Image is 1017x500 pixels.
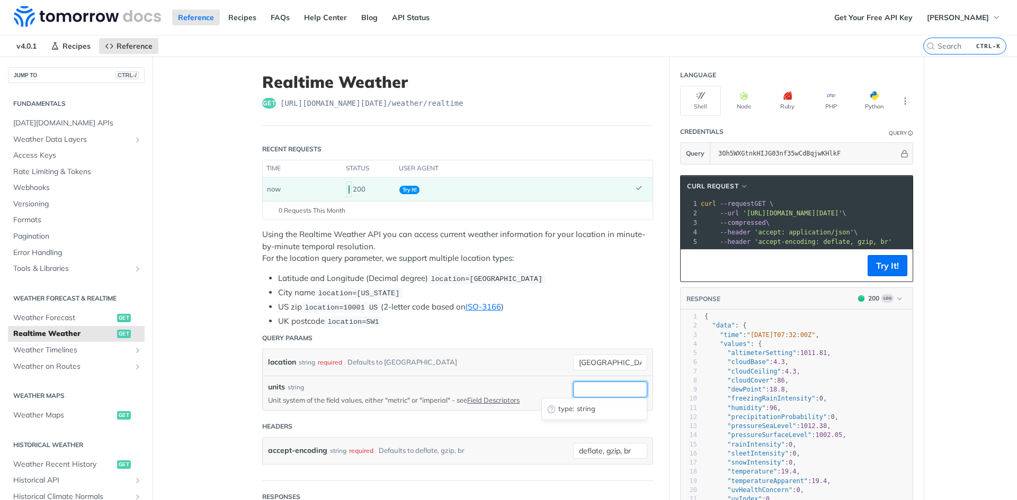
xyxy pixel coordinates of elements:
p: Unit system of the field values, either "metric" or "imperial" - see [268,395,557,405]
span: Reference [117,41,153,51]
div: Headers [262,422,292,431]
li: US zip (2-letter code based on ) [278,301,653,313]
span: "data" [712,322,735,329]
span: 96 [770,404,777,412]
label: units [268,381,285,393]
span: : , [704,450,800,457]
a: Weather TimelinesShow subpages for Weather Timelines [8,342,145,358]
a: Access Keys [8,148,145,163]
div: string [299,354,315,370]
div: 17 [681,458,697,467]
span: --header [720,238,751,246]
span: v4.0.1 [11,38,42,54]
span: "sleetIntensity" [727,450,789,457]
span: "rainIntensity" [727,441,784,448]
span: 19.4 [781,468,797,475]
div: 7 [681,367,697,376]
span: \ [701,210,846,217]
button: cURL Request [683,181,752,192]
div: 6 [681,358,697,367]
button: Ruby [767,86,808,116]
button: RESPONSE [686,294,721,304]
span: 0 [789,459,792,466]
span: 'accept: application/json' [754,229,854,236]
a: Tools & LibrariesShow subpages for Tools & Libraries [8,261,145,277]
button: Show subpages for Weather Data Layers [133,135,142,144]
span: Recipes [63,41,91,51]
span: : { [704,322,747,329]
a: Get Your Free API Key [828,10,918,25]
a: Versioning [8,196,145,212]
span: get [117,330,131,338]
svg: More ellipsis [900,96,910,106]
span: : , [704,413,838,421]
button: Hide [899,148,910,159]
span: 0 [789,441,792,448]
span: : , [704,331,819,339]
span: Weather Recent History [13,459,114,470]
span: : , [704,358,789,366]
span: string [577,404,641,414]
button: Copy to clipboard [686,258,701,274]
span: get [117,411,131,420]
a: [DATE][DOMAIN_NAME] APIs [8,115,145,131]
span: 19.4 [811,477,827,485]
span: --request [720,200,754,207]
span: Webhooks [13,183,142,193]
a: Weather on RoutesShow subpages for Weather on Routes [8,359,145,375]
span: { [704,313,708,320]
a: ISO-3166 [466,302,501,312]
span: Weather Timelines [13,345,131,356]
div: Language [680,70,716,80]
div: 13 [681,422,697,431]
span: location=SW1 [327,318,379,326]
span: Weather Data Layers [13,134,131,145]
a: Recipes [45,38,96,54]
a: Rate Limiting & Tokens [8,164,145,180]
svg: Search [926,42,935,50]
a: FAQs [265,10,296,25]
div: Defaults to deflate, gzip, br [379,443,465,458]
span: : , [704,377,789,384]
a: Webhooks [8,180,145,196]
span: 0 [796,486,800,494]
span: "time" [720,331,743,339]
div: Query Params [262,333,313,343]
li: City name [278,287,653,299]
span: : , [704,386,789,393]
div: Defaults to [GEOGRAPHIC_DATA] [347,354,457,370]
span: "temperatureApparent" [727,477,808,485]
li: UK postcode [278,315,653,328]
span: "dewPoint" [727,386,765,393]
a: Weather Mapsget [8,407,145,423]
div: 9 [681,385,697,394]
span: : , [704,486,804,494]
div: 200 [346,180,391,198]
span: "cloudBase" [727,358,769,366]
div: 19 [681,477,697,486]
span: \ [701,229,858,236]
span: "precipitationProbability" [727,413,827,421]
span: Weather Maps [13,410,114,421]
span: 4.3 [773,358,785,366]
span: 0 Requests This Month [279,206,345,215]
button: Show subpages for Weather Timelines [133,346,142,354]
h2: Fundamentals [8,99,145,108]
div: required [318,354,342,370]
i: Information [908,131,913,136]
span: Try It! [399,186,420,194]
img: Tomorrow.io Weather API Docs [14,6,161,27]
div: 200 [868,294,879,303]
span: [DATE][DOMAIN_NAME] APIs [13,118,142,129]
span: : , [704,395,827,402]
span: Versioning [13,199,142,210]
span: \ [701,219,770,226]
div: 4 [681,228,699,237]
span: Access Keys [13,150,142,161]
span: get [117,314,131,322]
span: "cloudCover" [727,377,773,384]
h2: Weather Forecast & realtime [8,294,145,303]
span: get [117,460,131,469]
span: : , [704,459,797,466]
div: 4 [681,340,697,349]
